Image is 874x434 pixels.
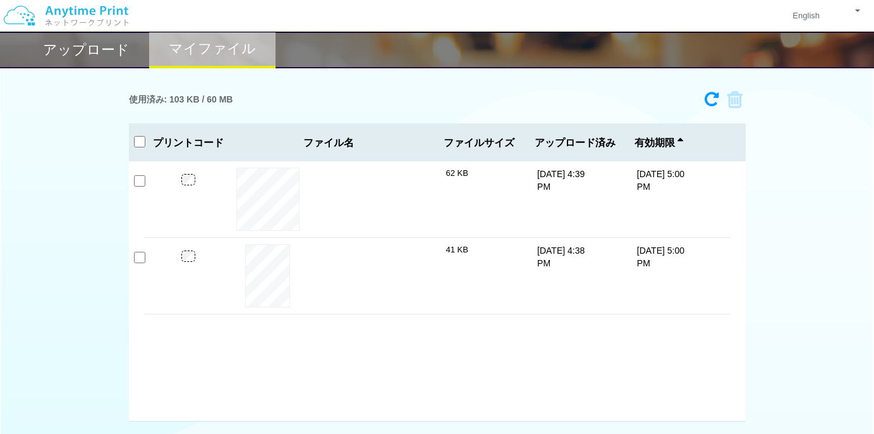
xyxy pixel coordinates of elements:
span: アップロード済み [535,137,616,149]
p: [DATE] 5:00 PM [637,168,685,193]
h2: アップロード [43,42,130,58]
span: ファイル名 [303,137,439,149]
h3: プリントコード [144,137,233,149]
span: 有効期限 [634,137,683,149]
p: [DATE] 4:38 PM [537,244,585,270]
h3: 使用済み: 103 KB / 60 MB [129,95,233,104]
span: 62 KB [446,168,468,178]
span: 41 KB [446,245,468,254]
p: [DATE] 5:00 PM [637,244,685,270]
p: [DATE] 4:39 PM [537,168,585,193]
h2: マイファイル [169,41,256,56]
span: ファイルサイズ [444,137,516,149]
